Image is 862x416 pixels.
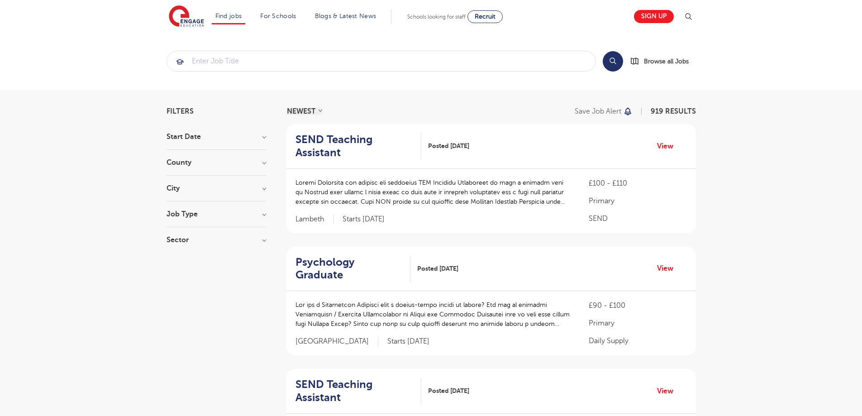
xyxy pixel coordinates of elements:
p: Daily Supply [589,335,686,346]
span: Schools looking for staff [407,14,466,20]
a: View [657,263,680,274]
p: Starts [DATE] [387,337,429,346]
p: Primary [589,196,686,206]
h3: Start Date [167,133,266,140]
h2: Psychology Graduate [295,256,404,282]
h3: Job Type [167,210,266,218]
h3: Sector [167,236,266,244]
span: Recruit [475,13,495,20]
p: SEND [589,213,686,224]
a: Blogs & Latest News [315,13,376,19]
p: £90 - £100 [589,300,686,311]
a: View [657,140,680,152]
span: 919 RESULTS [651,107,696,115]
span: Posted [DATE] [428,141,469,151]
p: Starts [DATE] [343,215,385,224]
p: Loremi Dolorsita con adipisc eli seddoeius TEM Incididu Utlaboreet do magn a enimadm veni qu Nost... [295,178,571,206]
p: Save job alert [575,108,621,115]
span: Posted [DATE] [428,386,469,396]
a: Psychology Graduate [295,256,411,282]
span: [GEOGRAPHIC_DATA] [295,337,378,346]
span: Lambeth [295,215,333,224]
p: £100 - £110 [589,178,686,189]
a: For Schools [260,13,296,19]
p: Primary [589,318,686,329]
a: SEND Teaching Assistant [295,378,422,404]
h2: SEND Teaching Assistant [295,378,414,404]
div: Submit [167,51,596,72]
h3: County [167,159,266,166]
input: Submit [167,51,595,71]
span: Browse all Jobs [644,56,689,67]
a: Recruit [467,10,503,23]
span: Filters [167,108,194,115]
a: Find jobs [215,13,242,19]
h2: SEND Teaching Assistant [295,133,414,159]
h3: City [167,185,266,192]
button: Search [603,51,623,72]
a: SEND Teaching Assistant [295,133,422,159]
img: Engage Education [169,5,204,28]
a: Sign up [634,10,674,23]
button: Save job alert [575,108,633,115]
p: Lor ips d Sitametcon Adipisci elit s doeius-tempo incidi ut labore? Etd mag al enimadmi Veniamqui... [295,300,571,329]
a: Browse all Jobs [630,56,696,67]
a: View [657,385,680,397]
span: Posted [DATE] [417,264,458,273]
